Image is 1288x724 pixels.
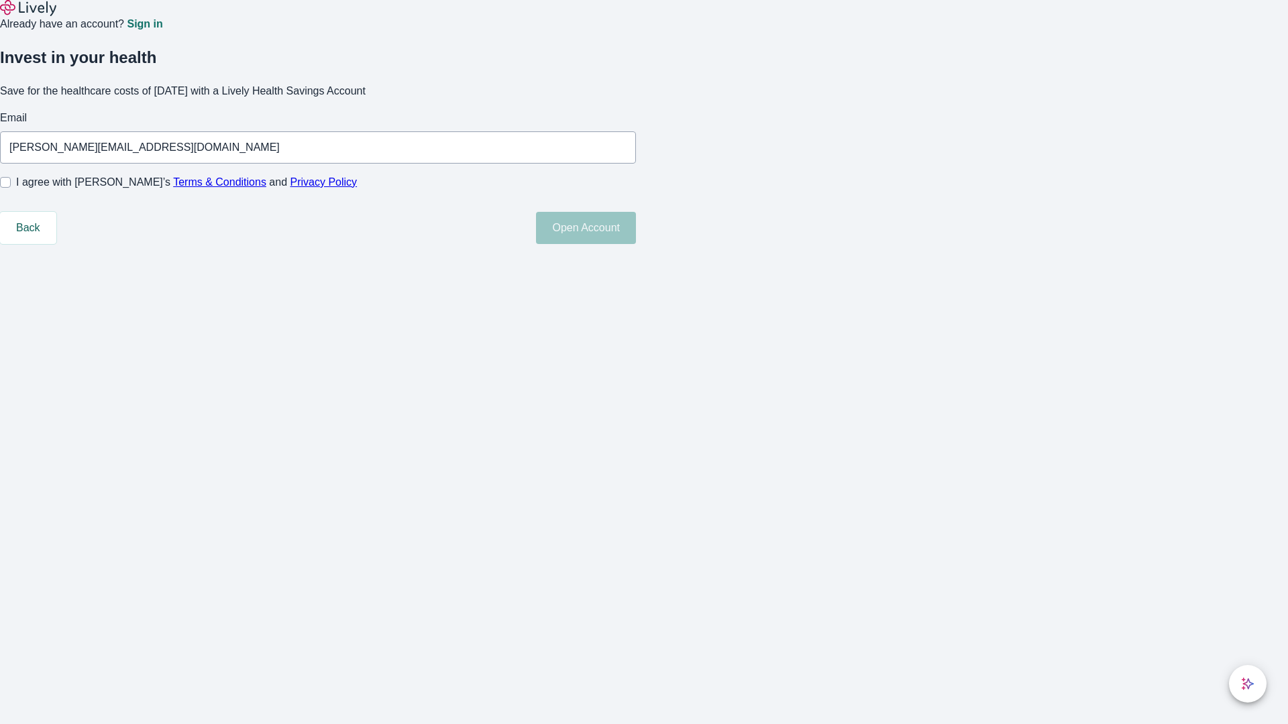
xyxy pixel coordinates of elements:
[1229,665,1267,703] button: chat
[16,174,357,190] span: I agree with [PERSON_NAME]’s and
[127,19,162,29] a: Sign in
[173,176,266,188] a: Terms & Conditions
[290,176,358,188] a: Privacy Policy
[1241,677,1254,690] svg: Lively AI Assistant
